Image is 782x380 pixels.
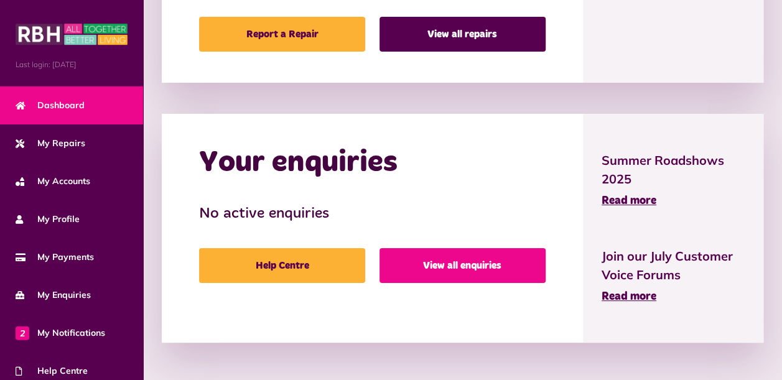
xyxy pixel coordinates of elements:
[199,145,398,181] h2: Your enquiries
[16,175,90,188] span: My Accounts
[602,151,745,188] span: Summer Roadshows 2025
[16,213,80,226] span: My Profile
[379,248,546,283] a: View all enquiries
[16,364,88,378] span: Help Centre
[199,17,365,52] a: Report a Repair
[199,248,365,283] a: Help Centre
[16,59,128,70] span: Last login: [DATE]
[16,137,85,150] span: My Repairs
[602,247,745,284] span: Join our July Customer Voice Forums
[16,327,105,340] span: My Notifications
[16,99,85,112] span: Dashboard
[602,195,656,206] span: Read more
[379,17,546,52] a: View all repairs
[199,205,546,223] h3: No active enquiries
[16,289,91,302] span: My Enquiries
[16,326,29,340] span: 2
[602,291,656,302] span: Read more
[602,247,745,305] a: Join our July Customer Voice Forums Read more
[602,151,745,210] a: Summer Roadshows 2025 Read more
[16,251,94,264] span: My Payments
[16,22,128,47] img: MyRBH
